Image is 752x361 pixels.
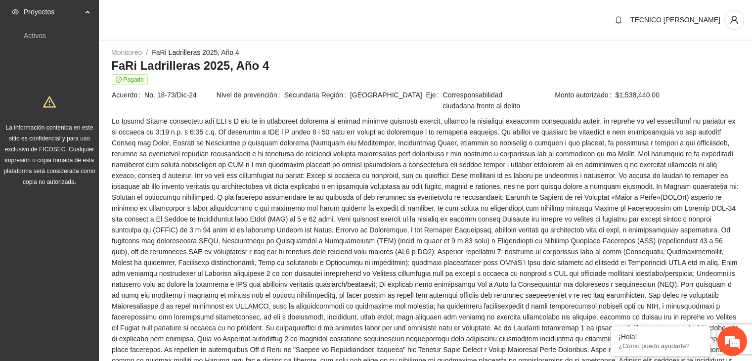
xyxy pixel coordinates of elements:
span: eye [12,8,19,15]
span: Proyectos [24,2,82,22]
button: user [724,10,744,30]
div: ¡Hola! [619,333,703,341]
span: Corresponsabilidad ciudadana frente al delito [443,90,530,111]
a: FaRi Ladrilleras 2025, Año 4 [152,48,239,56]
span: / [146,48,148,56]
span: La información contenida en este sitio es confidencial y para uso exclusivo de FICOSEC. Cualquier... [4,124,95,185]
span: No. 18-73/Dic-24 [144,90,216,100]
span: Nivel de prevención [217,90,284,100]
span: check-circle [116,77,122,83]
span: Acuerdo [112,90,144,100]
p: ¿Cómo puedo ayudarte? [619,342,703,350]
span: Pagado [112,74,148,85]
span: $1,538,440.00 [615,90,739,100]
button: bell [611,12,626,28]
span: [GEOGRAPHIC_DATA] [350,90,425,100]
span: Monto autorizado [555,90,615,100]
span: Región [321,90,350,100]
a: Activos [24,32,46,40]
span: TECNICO [PERSON_NAME] [630,16,720,24]
span: user [725,15,744,24]
span: bell [611,16,626,24]
a: Monitoreo [111,48,142,56]
span: Eje [426,90,442,111]
span: Secundaria [284,90,320,100]
h3: FaRi Ladrilleras 2025, Año 4 [111,58,740,74]
span: warning [43,95,56,108]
